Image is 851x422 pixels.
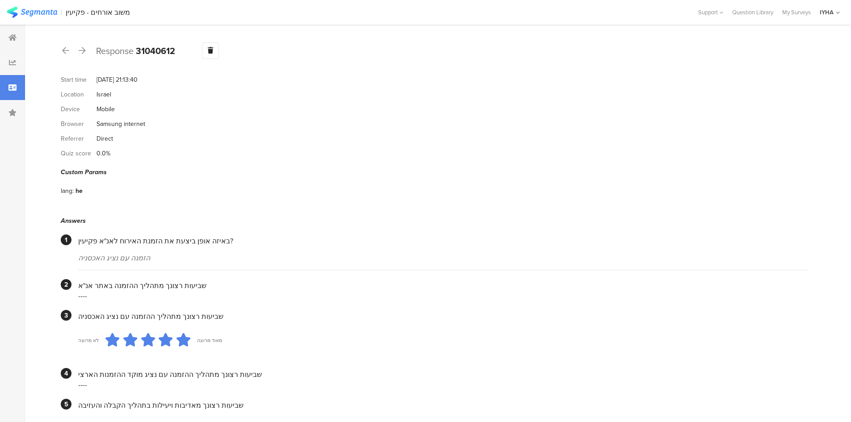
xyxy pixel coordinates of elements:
[78,380,809,390] div: ----
[197,337,222,344] div: מאוד מרוצה
[61,310,71,321] div: 3
[78,369,809,380] div: שביעות רצונך מתהליך ההזמנה עם נציג מוקד ההזמנות הארצי
[96,119,145,129] div: Samsung internet
[61,119,96,129] div: Browser
[96,44,134,58] span: Response
[61,186,75,196] div: lang:
[61,216,809,226] div: Answers
[66,8,130,17] div: משוב אורחים - פקיעין
[61,399,71,409] div: 5
[96,149,110,158] div: 0.0%
[78,400,809,410] div: שביעות רצונך מאדיבות ויעילות בתהליך הקבלה והעזיבה
[61,104,96,114] div: Device
[7,7,57,18] img: segmanta logo
[61,90,96,99] div: Location
[61,234,71,245] div: 1
[698,5,723,19] div: Support
[96,75,138,84] div: [DATE] 21:13:40
[61,368,71,379] div: 4
[61,7,62,17] div: |
[136,44,175,58] b: 31040612
[61,279,71,290] div: 2
[78,311,809,322] div: שביעות רצונך מתהליך ההזמנה עם נציג האכסניה
[820,8,834,17] div: IYHA
[78,280,809,291] div: שביעות רצונך מתהליך ההזמנה באתר אנ"א
[61,167,809,177] div: Custom Params
[96,134,113,143] div: Direct
[61,75,96,84] div: Start time
[78,253,809,263] div: הזמנה עם נציג האכסניה
[96,104,115,114] div: Mobile
[75,186,83,196] div: he
[728,8,778,17] a: Question Library
[78,337,99,344] div: לא מרוצה
[778,8,815,17] a: My Surveys
[78,236,809,246] div: באיזה אופן ביצעת את הזמנת האירוח לאנ"א פקיעין?
[96,90,111,99] div: Israel
[61,134,96,143] div: Referrer
[78,291,809,301] div: ----
[61,149,96,158] div: Quiz score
